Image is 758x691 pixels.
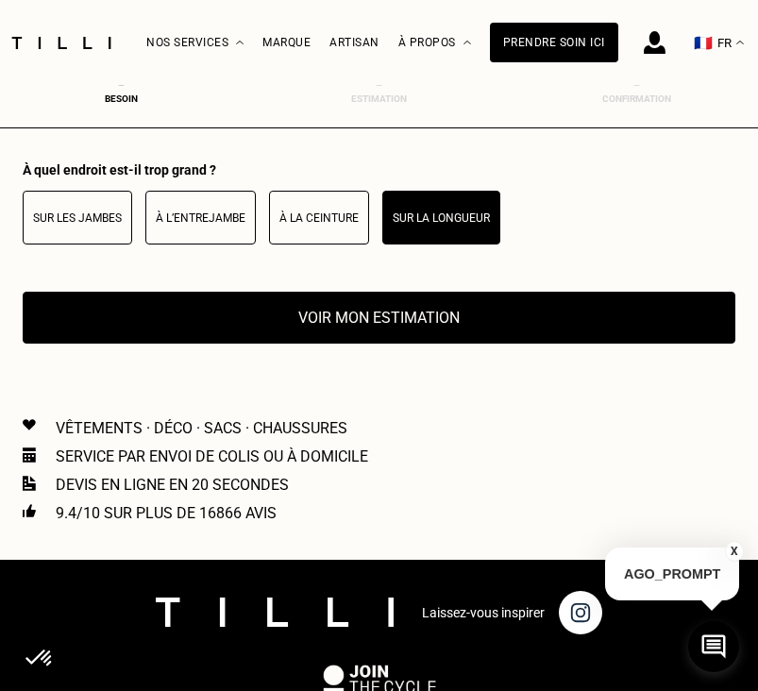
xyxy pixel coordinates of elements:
button: X [725,541,744,562]
img: Icon [23,504,36,517]
button: À la ceinture [269,191,369,244]
p: Devis en ligne en 20 secondes [56,476,289,494]
img: Icon [23,447,36,463]
div: À quel endroit est-il trop grand ? [23,162,735,177]
div: Confirmation [598,93,674,104]
button: Sur les jambes [23,191,132,244]
a: Marque [262,36,311,49]
img: Icon [23,476,36,491]
img: Menu déroulant à propos [463,41,471,45]
div: À propos [398,1,471,85]
button: Sur la longueur [382,191,500,244]
div: Nos services [146,1,244,85]
button: 🇫🇷 FR [684,1,753,85]
p: Vêtements · Déco · Sacs · Chaussures [56,419,347,437]
p: Laissez-vous inspirer [422,605,545,620]
img: Menu déroulant [236,41,244,45]
img: logo Tilli [156,598,394,627]
p: Sur la longueur [393,211,490,225]
div: Besoin [84,93,160,104]
a: Artisan [329,36,379,49]
p: AGO_PROMPT [605,548,739,600]
button: Voir mon estimation [23,292,735,344]
p: Service par envoi de colis ou à domicile [56,447,368,465]
p: 9.4/10 sur plus de 16866 avis [56,504,277,522]
img: Logo du service de couturière Tilli [5,37,118,49]
a: Prendre soin ici [490,23,618,62]
p: À la ceinture [279,211,359,225]
button: À l’entrejambe [145,191,256,244]
div: Estimation [342,93,417,104]
p: Sur les jambes [33,211,122,225]
p: À l’entrejambe [156,211,245,225]
img: icône connexion [644,31,665,54]
img: menu déroulant [736,41,744,45]
span: 🇫🇷 [694,34,713,52]
img: Icon [23,419,36,430]
img: page instagram de Tilli une retoucherie à domicile [559,591,602,634]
